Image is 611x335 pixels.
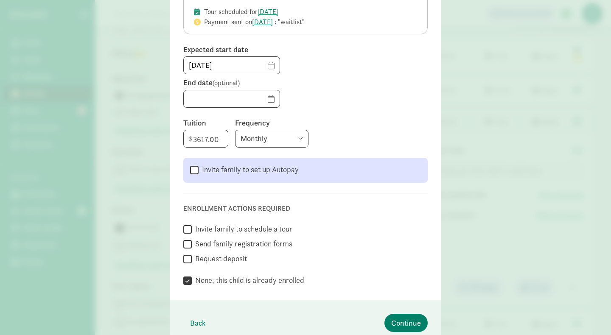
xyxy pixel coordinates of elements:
div: Tour scheduled for [204,7,417,17]
label: Invite family to schedule a tour [192,224,292,234]
button: Back [183,314,213,332]
iframe: Chat Widget [569,294,611,335]
label: Tuition [183,118,228,128]
span: (optional) [213,78,240,87]
label: End date [183,78,428,88]
button: Continue [384,314,428,332]
label: Request deposit [192,254,247,264]
a: [DATE] [258,7,278,16]
label: Expected start date [183,45,428,55]
a: [DATE] [252,17,273,26]
label: Frequency [235,118,428,128]
div: Payment sent on [204,17,417,27]
label: None, this child is already enrolled [192,275,304,285]
span: Continue [391,317,421,329]
label: Send family registration forms [192,239,292,249]
label: Invite family to set up Autopay [199,165,299,175]
span: Back [190,317,206,329]
span: : "waitlist" [275,17,305,26]
div: Enrollment actions required [183,204,428,214]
